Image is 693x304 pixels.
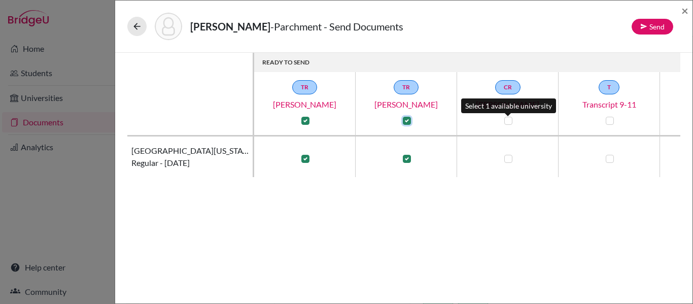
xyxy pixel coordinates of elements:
span: × [681,3,688,18]
strong: [PERSON_NAME] [190,20,270,32]
a: [PERSON_NAME] [457,98,559,111]
span: [GEOGRAPHIC_DATA][US_STATE] [131,145,249,157]
a: TR [394,80,419,94]
a: T [599,80,619,94]
div: Select 1 available university [461,98,556,113]
a: CR [495,80,521,94]
a: [PERSON_NAME] [254,98,356,111]
span: Regular - [DATE] [131,157,190,169]
a: [PERSON_NAME] [356,98,457,111]
button: Send [632,19,673,35]
a: TR [292,80,317,94]
a: Transcript 9-11 [559,98,660,111]
button: Close [681,5,688,17]
span: - Parchment - Send Documents [270,20,403,32]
